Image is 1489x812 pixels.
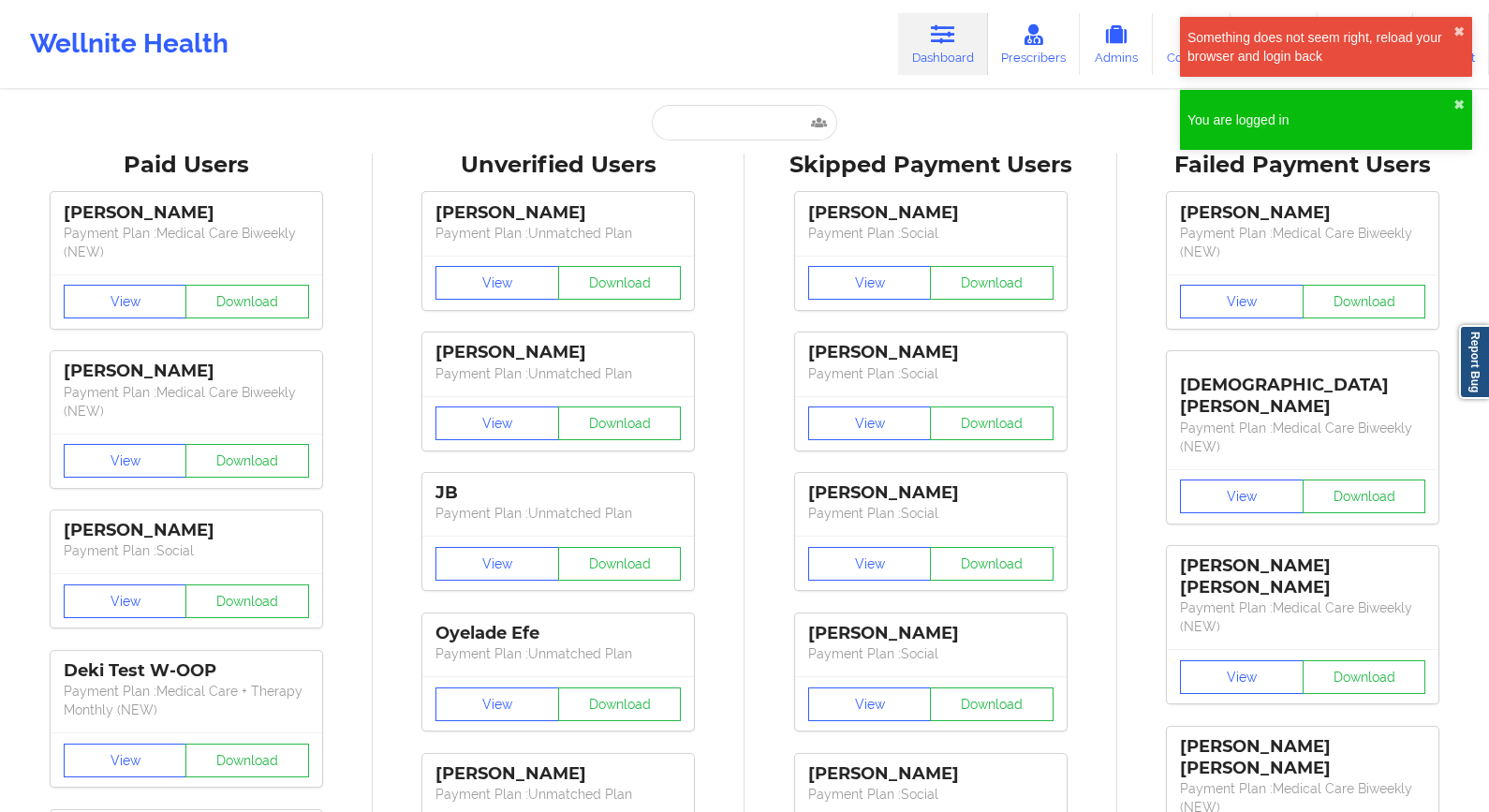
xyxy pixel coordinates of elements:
[64,682,309,719] p: Payment Plan : Medical Care + Therapy Monthly (NEW)
[64,744,187,777] button: View
[1180,419,1425,456] p: Payment Plan : Medical Care Biweekly (NEW)
[808,785,1054,804] p: Payment Plan : Social
[808,763,1054,785] div: [PERSON_NAME]
[1180,660,1304,694] button: View
[1180,736,1425,779] div: [PERSON_NAME] [PERSON_NAME]
[435,547,559,581] button: View
[64,584,187,618] button: View
[64,224,309,261] p: Payment Plan : Medical Care Biweekly (NEW)
[64,520,309,541] div: [PERSON_NAME]
[13,151,360,180] div: Paid Users
[185,584,309,618] button: Download
[435,266,559,300] button: View
[435,504,681,523] p: Payment Plan : Unmatched Plan
[808,547,932,581] button: View
[185,444,309,478] button: Download
[64,383,309,421] p: Payment Plan : Medical Care Biweekly (NEW)
[558,266,682,300] button: Download
[435,364,681,383] p: Payment Plan : Unmatched Plan
[930,266,1054,300] button: Download
[1187,28,1453,66] div: Something does not seem right, reload your browser and login back
[1153,13,1231,75] a: Coaches
[435,763,681,785] div: [PERSON_NAME]
[435,644,681,663] p: Payment Plan : Unmatched Plan
[1187,111,1453,129] div: You are logged in
[435,406,559,440] button: View
[898,13,988,75] a: Dashboard
[558,547,682,581] button: Download
[1303,480,1426,513] button: Download
[1453,97,1465,112] button: close
[930,406,1054,440] button: Download
[1180,598,1425,636] p: Payment Plan : Medical Care Biweekly (NEW)
[808,623,1054,644] div: [PERSON_NAME]
[808,342,1054,363] div: [PERSON_NAME]
[1303,660,1426,694] button: Download
[435,224,681,243] p: Payment Plan : Unmatched Plan
[808,364,1054,383] p: Payment Plan : Social
[558,406,682,440] button: Download
[930,687,1054,721] button: Download
[1180,285,1304,318] button: View
[435,687,559,721] button: View
[386,151,732,180] div: Unverified Users
[758,151,1104,180] div: Skipped Payment Users
[808,482,1054,504] div: [PERSON_NAME]
[808,687,932,721] button: View
[64,361,309,382] div: [PERSON_NAME]
[435,785,681,804] p: Payment Plan : Unmatched Plan
[808,406,932,440] button: View
[435,623,681,644] div: Oyelade Efe
[435,482,681,504] div: JB
[558,687,682,721] button: Download
[1180,555,1425,598] div: [PERSON_NAME] [PERSON_NAME]
[185,744,309,777] button: Download
[1459,325,1489,399] a: Report Bug
[1180,224,1425,261] p: Payment Plan : Medical Care Biweekly (NEW)
[1303,285,1426,318] button: Download
[808,266,932,300] button: View
[808,224,1054,243] p: Payment Plan : Social
[1453,24,1465,39] button: close
[435,202,681,224] div: [PERSON_NAME]
[64,444,187,478] button: View
[435,342,681,363] div: [PERSON_NAME]
[808,644,1054,663] p: Payment Plan : Social
[64,285,187,318] button: View
[64,202,309,224] div: [PERSON_NAME]
[1080,13,1153,75] a: Admins
[185,285,309,318] button: Download
[64,541,309,560] p: Payment Plan : Social
[988,13,1081,75] a: Prescribers
[1180,202,1425,224] div: [PERSON_NAME]
[1180,480,1304,513] button: View
[808,202,1054,224] div: [PERSON_NAME]
[64,660,309,682] div: Deki Test W-OOP
[808,504,1054,523] p: Payment Plan : Social
[1130,151,1477,180] div: Failed Payment Users
[1180,361,1425,418] div: [DEMOGRAPHIC_DATA][PERSON_NAME]
[930,547,1054,581] button: Download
